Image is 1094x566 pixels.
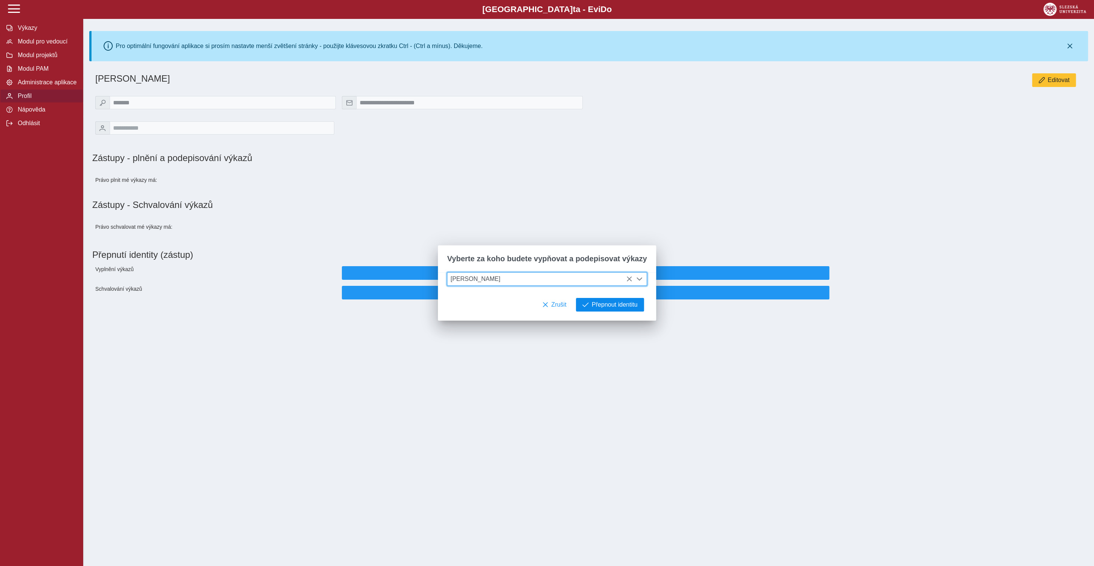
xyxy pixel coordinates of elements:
[573,5,575,14] span: t
[16,38,77,45] span: Modul pro vedoucí
[92,200,1085,210] h1: Zástupy - Schvalování výkazů
[23,5,1071,14] b: [GEOGRAPHIC_DATA] a - Evi
[16,79,77,86] span: Administrace aplikace
[16,65,77,72] span: Modul PAM
[16,93,77,99] span: Profil
[1032,73,1076,87] button: Editovat
[92,169,339,191] div: Právo plnit mé výkazy má:
[592,301,638,308] span: Přepnout identitu
[92,263,339,283] div: Vyplnění výkazů
[447,273,632,285] span: [PERSON_NAME]
[576,298,644,312] button: Přepnout identitu
[1043,3,1086,16] img: logo_web_su.png
[92,283,339,302] div: Schvalování výkazů
[16,106,77,113] span: Nápověda
[348,289,823,296] span: Přepnout identitu
[447,254,647,263] span: Vyberte za koho budete vypňovat a podepisovat výkazy
[348,270,823,276] span: Přepnout identitu
[342,286,829,299] button: Přepnout identitu
[16,52,77,59] span: Modul projektů
[92,216,339,237] div: Právo schvalovat mé výkazy má:
[536,298,573,312] button: Zrušit
[92,153,747,163] h1: Zástupy - plnění a podepisování výkazů
[95,73,747,84] h1: [PERSON_NAME]
[16,120,77,127] span: Odhlásit
[551,301,566,308] span: Zrušit
[601,5,607,14] span: D
[16,25,77,31] span: Výkazy
[116,43,483,50] div: Pro optimální fungování aplikace si prosím nastavte menší zvětšení stránky - použijte klávesovou ...
[342,266,829,280] button: Přepnout identitu
[1047,77,1069,84] span: Editovat
[92,247,1079,263] h1: Přepnutí identity (zástup)
[607,5,612,14] span: o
